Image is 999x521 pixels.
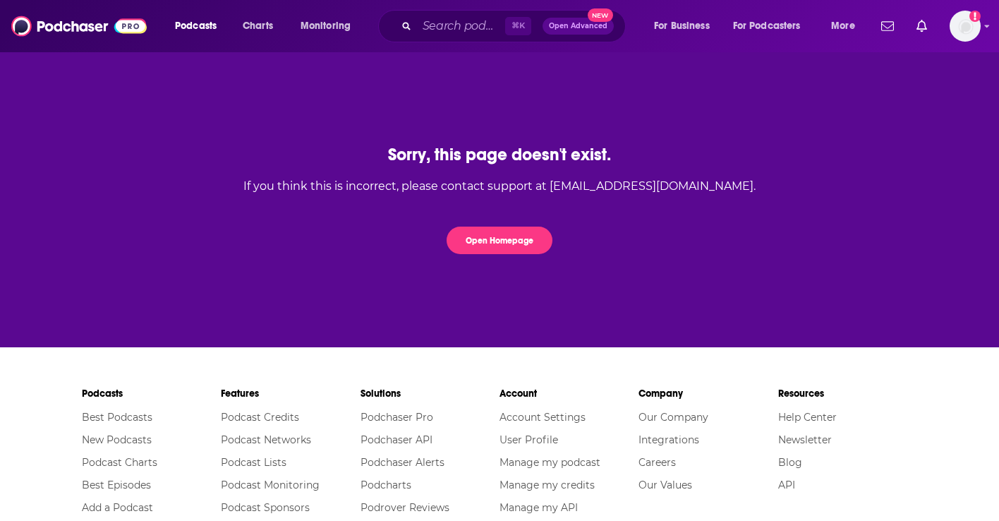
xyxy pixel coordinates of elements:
[499,381,638,406] li: Account
[417,15,505,37] input: Search podcasts, credits, & more...
[499,433,558,446] a: User Profile
[638,456,676,469] a: Careers
[82,433,152,446] a: New Podcasts
[778,456,802,469] a: Blog
[950,11,981,42] button: Show profile menu
[778,433,832,446] a: Newsletter
[644,15,727,37] button: open menu
[221,381,360,406] li: Features
[778,411,837,424] a: Help Center
[221,433,311,446] a: Podcast Networks
[221,456,286,469] a: Podcast Lists
[82,411,152,424] a: Best Podcasts
[505,17,531,35] span: ⌘ K
[234,15,281,37] a: Charts
[821,15,873,37] button: open menu
[588,8,613,22] span: New
[638,433,699,446] a: Integrations
[638,479,692,491] a: Our Values
[221,411,299,424] a: Podcast Credits
[243,16,273,36] span: Charts
[950,11,981,42] img: User Profile
[82,456,157,469] a: Podcast Charts
[831,16,855,36] span: More
[82,479,151,491] a: Best Episodes
[638,381,777,406] li: Company
[911,14,933,38] a: Show notifications dropdown
[175,16,217,36] span: Podcasts
[291,15,369,37] button: open menu
[499,479,595,491] a: Manage my credits
[82,381,221,406] li: Podcasts
[724,15,821,37] button: open menu
[243,144,756,165] div: Sorry, this page doesn't exist.
[499,411,586,424] a: Account Settings
[361,479,411,491] a: Podcharts
[549,23,607,30] span: Open Advanced
[165,15,235,37] button: open menu
[638,411,708,424] a: Our Company
[392,10,639,42] div: Search podcasts, credits, & more...
[11,13,147,40] img: Podchaser - Follow, Share and Rate Podcasts
[447,227,552,254] button: Open Homepage
[778,479,795,491] a: API
[950,11,981,42] span: Logged in as cmand-s
[361,501,449,514] a: Podrover Reviews
[361,433,432,446] a: Podchaser API
[778,381,917,406] li: Resources
[876,14,900,38] a: Show notifications dropdown
[733,16,801,36] span: For Podcasters
[221,501,310,514] a: Podcast Sponsors
[243,179,756,193] div: If you think this is incorrect, please contact support at [EMAIL_ADDRESS][DOMAIN_NAME].
[301,16,351,36] span: Monitoring
[499,501,578,514] a: Manage my API
[82,501,153,514] a: Add a Podcast
[654,16,710,36] span: For Business
[499,456,600,469] a: Manage my podcast
[361,411,433,424] a: Podchaser Pro
[361,381,499,406] li: Solutions
[361,456,444,469] a: Podchaser Alerts
[221,479,320,491] a: Podcast Monitoring
[969,11,981,22] svg: Add a profile image
[543,18,614,35] button: Open AdvancedNew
